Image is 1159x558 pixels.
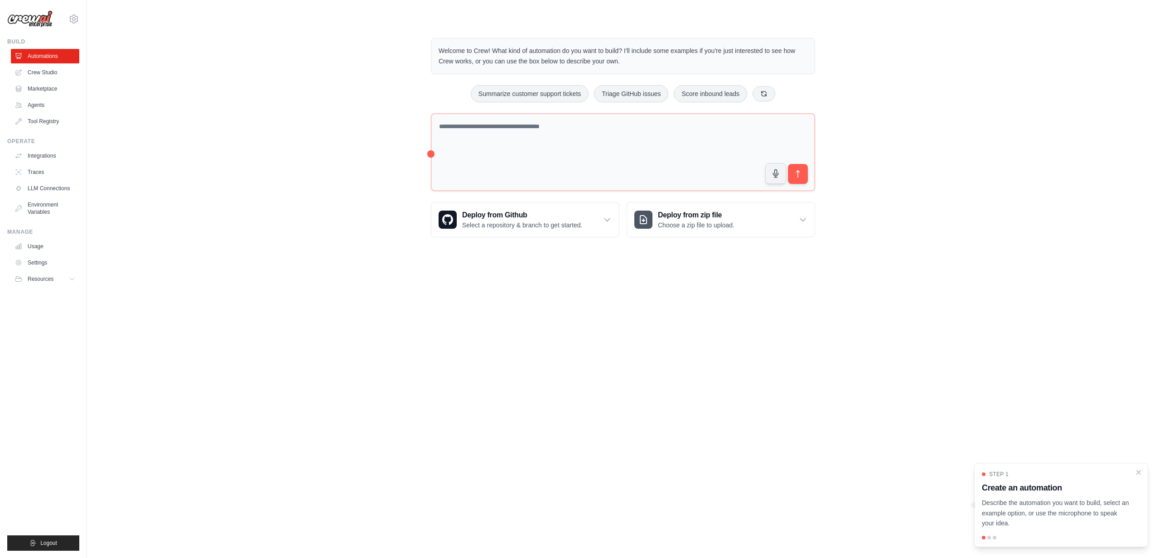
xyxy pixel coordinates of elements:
span: Step 1 [989,471,1009,478]
p: Choose a zip file to upload. [658,221,734,230]
iframe: Chat Widget [1114,515,1159,558]
button: Score inbound leads [674,85,747,102]
p: Welcome to Crew! What kind of automation do you want to build? I'll include some examples if you'... [439,46,807,67]
p: Select a repository & branch to get started. [462,221,582,230]
a: Environment Variables [11,197,79,219]
p: Describe the automation you want to build, select an example option, or use the microphone to spe... [982,498,1130,529]
h3: Deploy from zip file [658,210,734,221]
button: Summarize customer support tickets [471,85,589,102]
div: Operate [7,138,79,145]
span: Logout [40,539,57,547]
a: Tool Registry [11,114,79,129]
a: Settings [11,255,79,270]
a: Usage [11,239,79,254]
a: Automations [11,49,79,63]
a: Crew Studio [11,65,79,80]
span: Resources [28,275,53,283]
button: Resources [11,272,79,286]
h3: Deploy from Github [462,210,582,221]
button: Logout [7,535,79,551]
div: Manage [7,228,79,236]
button: Triage GitHub issues [594,85,668,102]
a: Integrations [11,149,79,163]
a: LLM Connections [11,181,79,196]
h3: Create an automation [982,481,1130,494]
a: Agents [11,98,79,112]
div: Build [7,38,79,45]
img: Logo [7,10,53,28]
button: Close walkthrough [1135,469,1142,476]
a: Marketplace [11,82,79,96]
a: Traces [11,165,79,179]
